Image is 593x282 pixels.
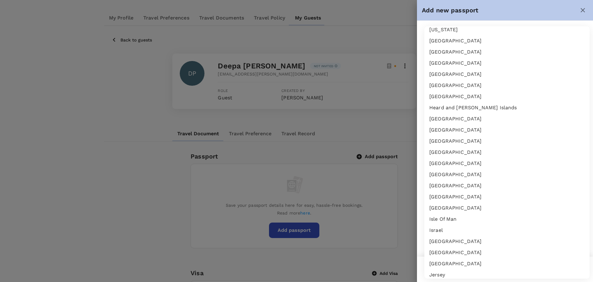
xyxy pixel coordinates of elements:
li: [GEOGRAPHIC_DATA] [424,58,590,69]
li: [GEOGRAPHIC_DATA] [424,80,590,91]
li: [GEOGRAPHIC_DATA] [424,69,590,80]
li: [GEOGRAPHIC_DATA] [424,124,590,136]
li: [GEOGRAPHIC_DATA] [424,202,590,214]
li: [GEOGRAPHIC_DATA] [424,247,590,258]
li: [GEOGRAPHIC_DATA] [424,113,590,124]
li: [GEOGRAPHIC_DATA] [424,169,590,180]
li: [GEOGRAPHIC_DATA] [424,91,590,102]
li: [GEOGRAPHIC_DATA] [424,147,590,158]
li: [GEOGRAPHIC_DATA] [424,191,590,202]
li: Isle Of Man [424,214,590,225]
li: [US_STATE] [424,24,590,35]
li: [GEOGRAPHIC_DATA] [424,158,590,169]
li: [GEOGRAPHIC_DATA] [424,258,590,269]
li: Israel [424,225,590,236]
li: [GEOGRAPHIC_DATA] [424,35,590,46]
li: [GEOGRAPHIC_DATA] [424,236,590,247]
li: [GEOGRAPHIC_DATA] [424,180,590,191]
li: [GEOGRAPHIC_DATA] [424,46,590,58]
li: Heard and [PERSON_NAME] Islands [424,102,590,113]
li: [GEOGRAPHIC_DATA] [424,136,590,147]
li: Jersey [424,269,590,280]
